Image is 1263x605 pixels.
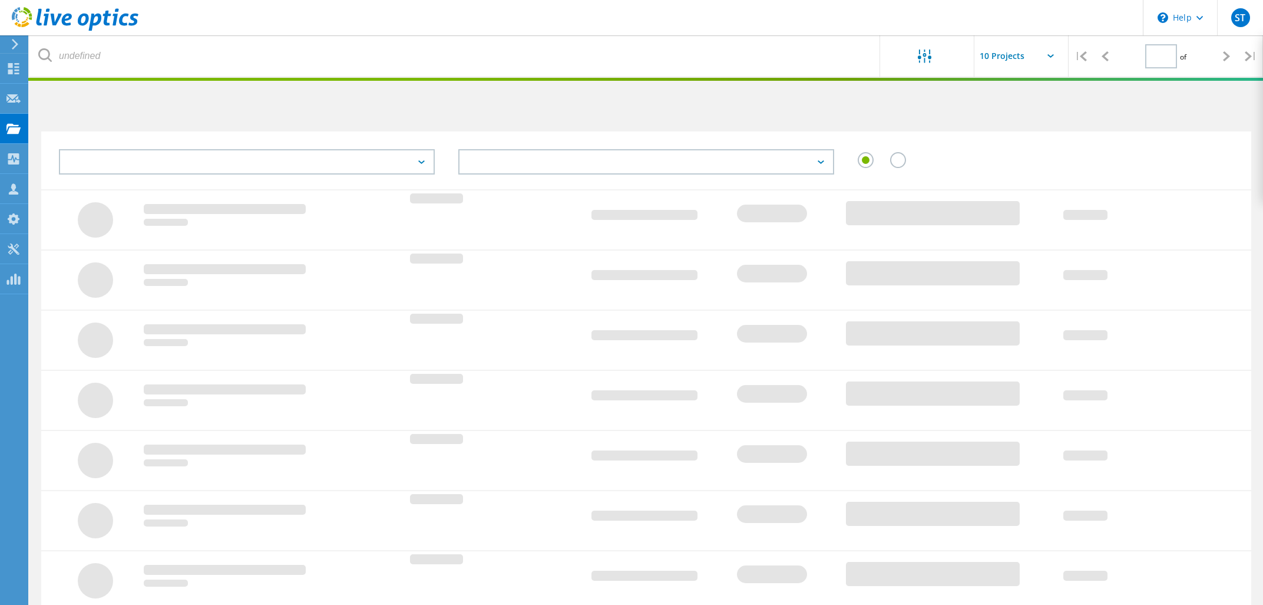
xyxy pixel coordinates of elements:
[1239,35,1263,77] div: |
[1235,13,1245,22] span: ST
[1158,12,1168,23] svg: \n
[1069,35,1093,77] div: |
[29,35,881,77] input: undefined
[1180,52,1186,62] span: of
[12,25,138,33] a: Live Optics Dashboard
